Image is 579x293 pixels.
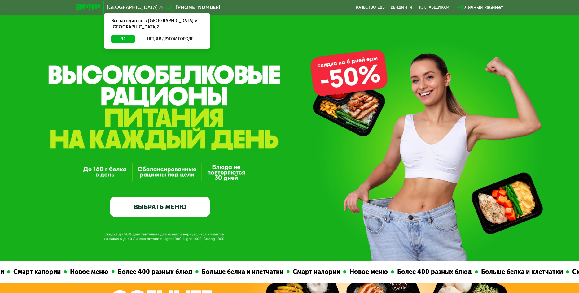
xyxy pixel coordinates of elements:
div: Личный кабинет [464,4,503,11]
span: [GEOGRAPHIC_DATA] [107,5,158,10]
div: Новое меню [346,267,391,277]
button: Да [111,35,135,43]
div: Смарт калории [289,267,343,277]
div: поставщикам [417,5,449,10]
button: Нет, я в другом городе [138,35,203,43]
div: Смарт калории [10,267,64,277]
div: Больше белка и клетчатки [478,267,566,277]
a: [PHONE_NUMBER] [166,4,220,11]
a: Качество еды [356,5,386,10]
a: Вендинги [391,5,412,10]
div: Более 400 разных блюд [394,267,475,277]
a: ВЫБРАТЬ МЕНЮ [110,197,210,217]
div: Больше белка и клетчатки [198,267,286,277]
div: Более 400 разных блюд [114,267,195,277]
div: Новое меню [67,267,111,277]
div: Вы находитесь в [GEOGRAPHIC_DATA] и [GEOGRAPHIC_DATA]? [104,13,210,35]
